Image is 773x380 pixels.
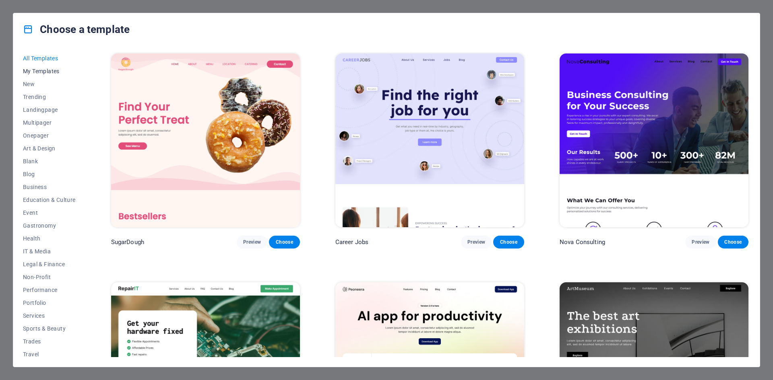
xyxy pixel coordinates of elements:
span: Choose [275,239,293,245]
span: Sports & Beauty [23,325,76,332]
span: Choose [500,239,517,245]
button: Portfolio [23,296,76,309]
span: Choose [724,239,742,245]
span: Education & Culture [23,197,76,203]
button: New [23,78,76,90]
button: Business [23,181,76,193]
button: Gastronomy [23,219,76,232]
button: Blank [23,155,76,168]
span: Non-Profit [23,274,76,280]
button: Choose [269,236,300,249]
p: Nova Consulting [560,238,605,246]
p: SugarDough [111,238,144,246]
button: Multipager [23,116,76,129]
span: Art & Design [23,145,76,152]
button: Sports & Beauty [23,322,76,335]
span: Blank [23,158,76,164]
span: Performance [23,287,76,293]
span: Trending [23,94,76,100]
span: Preview [243,239,261,245]
span: Legal & Finance [23,261,76,267]
button: Legal & Finance [23,258,76,271]
button: IT & Media [23,245,76,258]
span: Onepager [23,132,76,139]
button: Trending [23,90,76,103]
span: My Templates [23,68,76,74]
h4: Choose a template [23,23,130,36]
button: Performance [23,283,76,296]
button: Education & Culture [23,193,76,206]
span: New [23,81,76,87]
button: Choose [718,236,748,249]
img: SugarDough [111,53,300,227]
span: Preview [692,239,709,245]
button: Trades [23,335,76,348]
button: Travel [23,348,76,361]
button: Event [23,206,76,219]
span: Health [23,235,76,242]
span: Gastronomy [23,222,76,229]
button: Preview [685,236,716,249]
button: All Templates [23,52,76,65]
button: Preview [461,236,492,249]
img: Nova Consulting [560,53,748,227]
span: Portfolio [23,300,76,306]
button: Onepager [23,129,76,142]
button: Choose [493,236,524,249]
img: Career Jobs [335,53,524,227]
span: Blog [23,171,76,177]
button: Services [23,309,76,322]
span: Business [23,184,76,190]
p: Career Jobs [335,238,369,246]
span: Services [23,312,76,319]
button: Health [23,232,76,245]
button: Blog [23,168,76,181]
span: All Templates [23,55,76,62]
button: Art & Design [23,142,76,155]
span: Preview [467,239,485,245]
button: Landingpage [23,103,76,116]
span: Event [23,210,76,216]
button: Non-Profit [23,271,76,283]
span: IT & Media [23,248,76,255]
span: Landingpage [23,107,76,113]
button: Preview [237,236,267,249]
span: Trades [23,338,76,345]
span: Travel [23,351,76,357]
button: My Templates [23,65,76,78]
span: Multipager [23,119,76,126]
